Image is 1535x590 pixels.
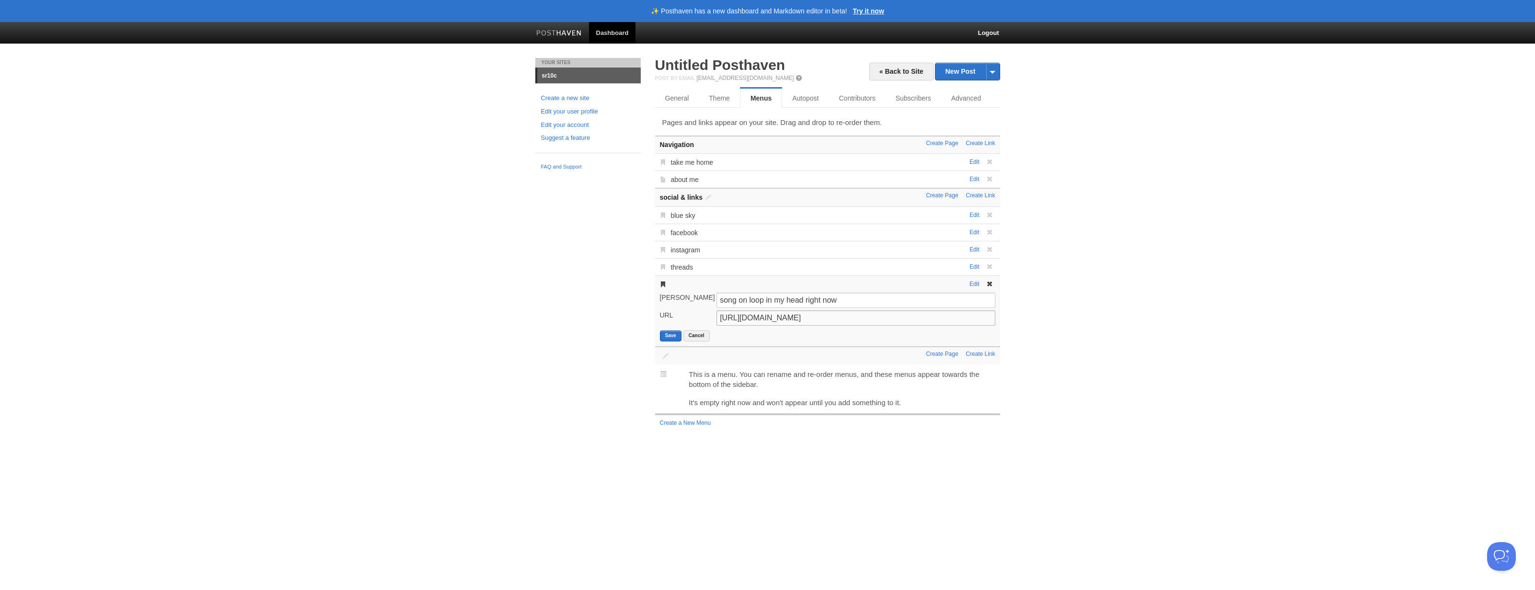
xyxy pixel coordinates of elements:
a: Menus [740,89,782,108]
a: Create a New Menu [660,420,711,426]
a: Advanced [941,89,991,108]
a: take me home [670,159,713,166]
a: Create Link [966,140,995,147]
h3: Navigation [660,141,995,148]
a: instagram [670,246,700,254]
span: Post by Email [655,75,695,81]
label: URL [660,312,711,321]
a: Edit [969,229,980,236]
a: « Back to Site [869,63,934,80]
a: Suggest a feature [541,133,635,143]
iframe: Help Scout Beacon - Open [1487,542,1516,571]
header: ✨ Posthaven has a new dashboard and Markdown editor in beta! [651,8,847,14]
li: Your Sites [535,58,641,68]
a: Try it now [853,8,884,14]
a: Create Page [926,140,958,147]
a: FAQ and Support [541,163,635,171]
a: Subscribers [886,89,941,108]
a: facebook [670,229,698,237]
button: Cancel [683,330,710,341]
a: Edit [969,176,980,182]
a: Create Link [966,351,995,357]
a: Edit [969,212,980,218]
a: Edit [969,263,980,270]
a: Edit [969,159,980,165]
a: [EMAIL_ADDRESS][DOMAIN_NAME] [696,75,794,81]
a: blue sky [670,212,695,219]
a: sr10c [537,68,641,83]
a: threads [670,263,693,271]
a: Edit your account [541,120,635,130]
a: General [655,89,699,108]
a: about me [670,176,698,183]
a: Create a new site [541,93,635,103]
a: Autopost [782,89,829,108]
a: Edit [969,281,980,287]
img: Posthaven-bar [536,30,582,37]
a: New Post [935,63,999,80]
a: Untitled Posthaven [655,57,785,73]
a: Edit [969,246,980,253]
h3: social & links [660,193,995,201]
p: It's empty right now and won't appear until you add something to it. [689,397,995,408]
a: Dashboard [589,22,636,44]
a: Create Link [966,192,995,199]
p: Pages and links appear on your site. Drag and drop to re-order them. [662,117,993,127]
a: Logout [970,22,1006,44]
a: Edit your user profile [541,107,635,117]
a: Theme [699,89,740,108]
p: This is a menu. You can rename and re-order menus, and these menus appear towards the bottom of t... [689,369,995,389]
a: Create Page [926,192,958,199]
a: Contributors [829,89,886,108]
a: Create Page [926,351,958,357]
label: [PERSON_NAME] [660,294,711,303]
button: Save [660,330,681,341]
